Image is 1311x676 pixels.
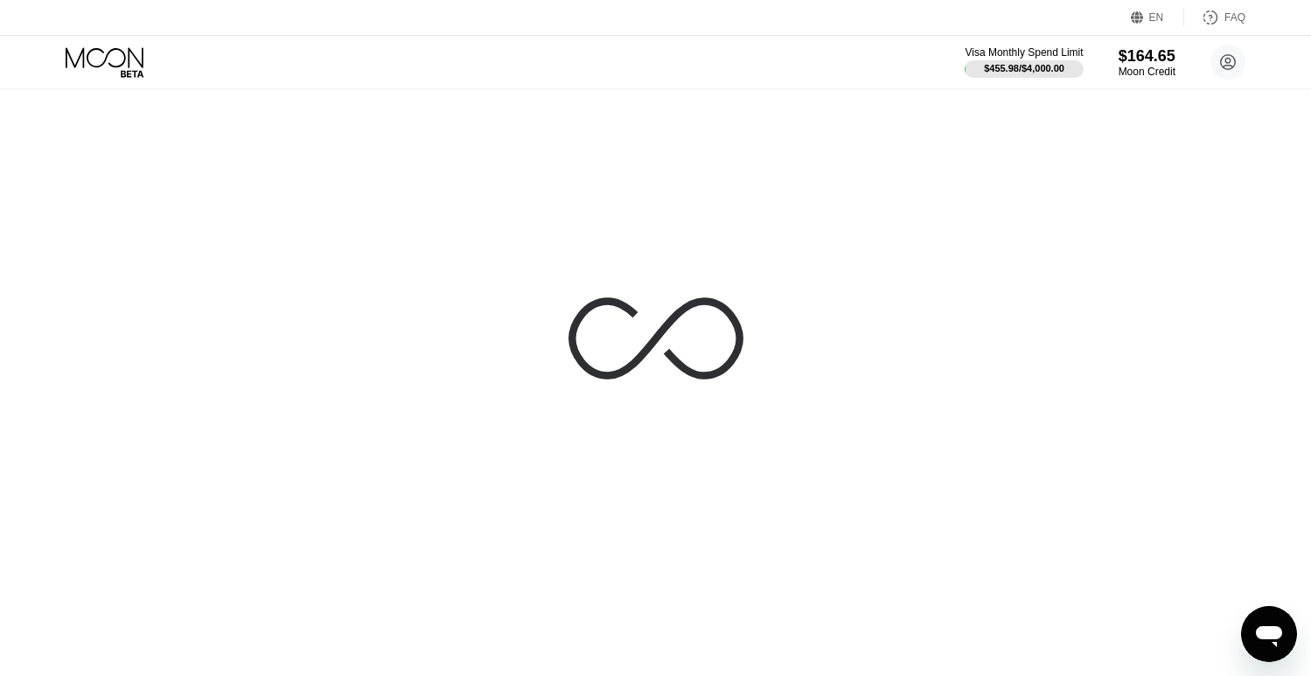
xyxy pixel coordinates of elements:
div: Visa Monthly Spend Limit$455.98/$4,000.00 [965,46,1083,78]
div: $164.65Moon Credit [1119,47,1175,78]
div: EN [1149,11,1164,24]
div: Visa Monthly Spend Limit [965,46,1083,59]
div: FAQ [1184,9,1245,26]
div: Moon Credit [1119,66,1175,78]
div: $164.65 [1119,47,1175,66]
div: FAQ [1224,11,1245,24]
iframe: Button to launch messaging window [1241,606,1297,662]
div: $455.98 / $4,000.00 [984,63,1064,73]
div: EN [1131,9,1184,26]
